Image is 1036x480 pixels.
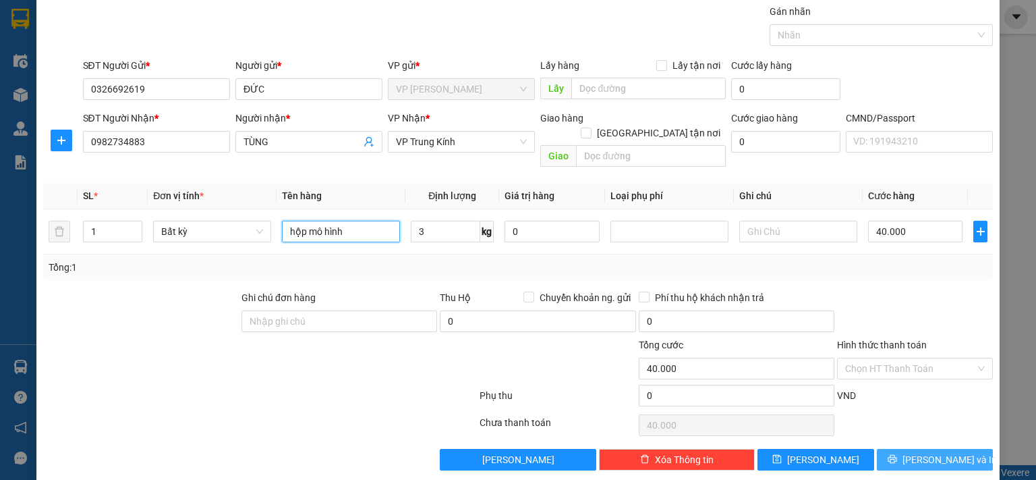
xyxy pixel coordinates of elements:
[667,58,726,73] span: Lấy tận nơi
[837,390,856,401] span: VND
[734,183,863,209] th: Ghi chú
[571,78,726,99] input: Dọc đường
[396,79,527,99] span: VP Hoàng Văn Thụ
[837,340,927,350] label: Hình thức thanh toán
[605,183,734,209] th: Loại phụ phí
[83,111,230,126] div: SĐT Người Nhận
[49,260,401,275] div: Tổng: 1
[161,221,263,242] span: Bất kỳ
[235,58,382,73] div: Người gửi
[241,311,437,332] input: Ghi chú đơn hàng
[396,132,527,152] span: VP Trung Kính
[428,190,476,201] span: Định lượng
[650,290,770,305] span: Phí thu hộ khách nhận trả
[51,130,72,151] button: plus
[505,221,599,242] input: 0
[49,221,70,242] button: delete
[655,452,714,467] span: Xóa Thông tin
[868,190,915,201] span: Cước hàng
[364,136,374,147] span: user-add
[388,58,535,73] div: VP gửi
[540,145,576,167] span: Giao
[731,113,798,124] label: Cước giao hàng
[478,415,637,439] div: Chưa thanh toán
[505,190,554,201] span: Giá trị hàng
[540,113,583,124] span: Giao hàng
[388,113,426,124] span: VP Nhận
[757,449,874,471] button: save[PERSON_NAME]
[770,6,811,17] label: Gán nhãn
[540,60,579,71] span: Lấy hàng
[888,454,897,465] span: printer
[83,58,230,73] div: SĐT Người Gửi
[282,221,400,242] input: VD: Bàn, Ghế
[241,292,316,303] label: Ghi chú đơn hàng
[973,221,987,242] button: plus
[877,449,994,471] button: printer[PERSON_NAME] và In
[576,145,726,167] input: Dọc đường
[540,78,571,99] span: Lấy
[482,452,554,467] span: [PERSON_NAME]
[478,388,637,412] div: Phụ thu
[534,290,636,305] span: Chuyển khoản ng. gửi
[787,452,859,467] span: [PERSON_NAME]
[282,190,322,201] span: Tên hàng
[731,78,840,100] input: Cước lấy hàng
[83,190,94,201] span: SL
[639,340,683,350] span: Tổng cước
[153,190,204,201] span: Đơn vị tính
[731,60,792,71] label: Cước lấy hàng
[440,449,596,471] button: [PERSON_NAME]
[599,449,755,471] button: deleteXóa Thông tin
[772,454,782,465] span: save
[974,226,987,237] span: plus
[51,135,71,146] span: plus
[592,126,726,140] span: [GEOGRAPHIC_DATA] tận nơi
[440,292,471,303] span: Thu Hộ
[480,221,494,242] span: kg
[739,221,857,242] input: Ghi Chú
[731,131,840,153] input: Cước giao hàng
[902,452,997,467] span: [PERSON_NAME] và In
[846,111,993,126] div: CMND/Passport
[235,111,382,126] div: Người nhận
[640,454,650,465] span: delete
